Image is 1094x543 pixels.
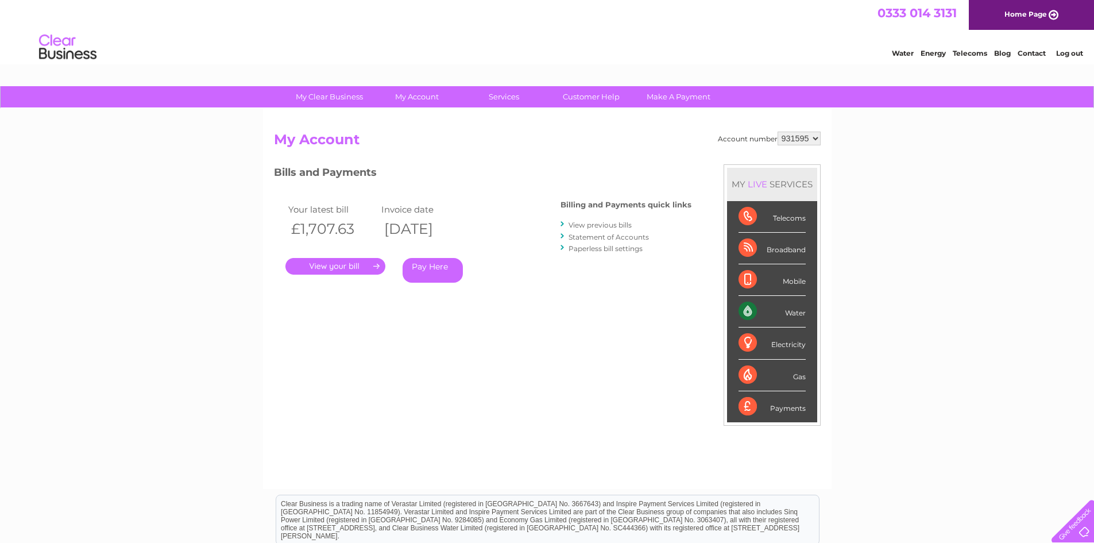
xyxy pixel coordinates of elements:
[727,168,817,201] div: MY SERVICES
[569,244,643,253] a: Paperless bill settings
[457,86,551,107] a: Services
[274,132,821,153] h2: My Account
[1018,49,1046,57] a: Contact
[369,86,464,107] a: My Account
[739,233,806,264] div: Broadband
[544,86,639,107] a: Customer Help
[285,217,379,241] th: £1,707.63
[274,164,691,184] h3: Bills and Payments
[569,233,649,241] a: Statement of Accounts
[276,6,819,56] div: Clear Business is a trading name of Verastar Limited (registered in [GEOGRAPHIC_DATA] No. 3667643...
[739,328,806,359] div: Electricity
[285,258,385,275] a: .
[38,30,97,65] img: logo.png
[1056,49,1083,57] a: Log out
[378,217,472,241] th: [DATE]
[745,179,770,190] div: LIVE
[953,49,987,57] a: Telecoms
[739,296,806,328] div: Water
[739,264,806,296] div: Mobile
[921,49,946,57] a: Energy
[718,132,821,145] div: Account number
[739,360,806,391] div: Gas
[739,391,806,422] div: Payments
[569,221,632,229] a: View previous bills
[739,201,806,233] div: Telecoms
[994,49,1011,57] a: Blog
[285,202,379,217] td: Your latest bill
[892,49,914,57] a: Water
[378,202,472,217] td: Invoice date
[631,86,726,107] a: Make A Payment
[560,201,691,209] h4: Billing and Payments quick links
[403,258,463,283] a: Pay Here
[282,86,377,107] a: My Clear Business
[877,6,957,20] a: 0333 014 3131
